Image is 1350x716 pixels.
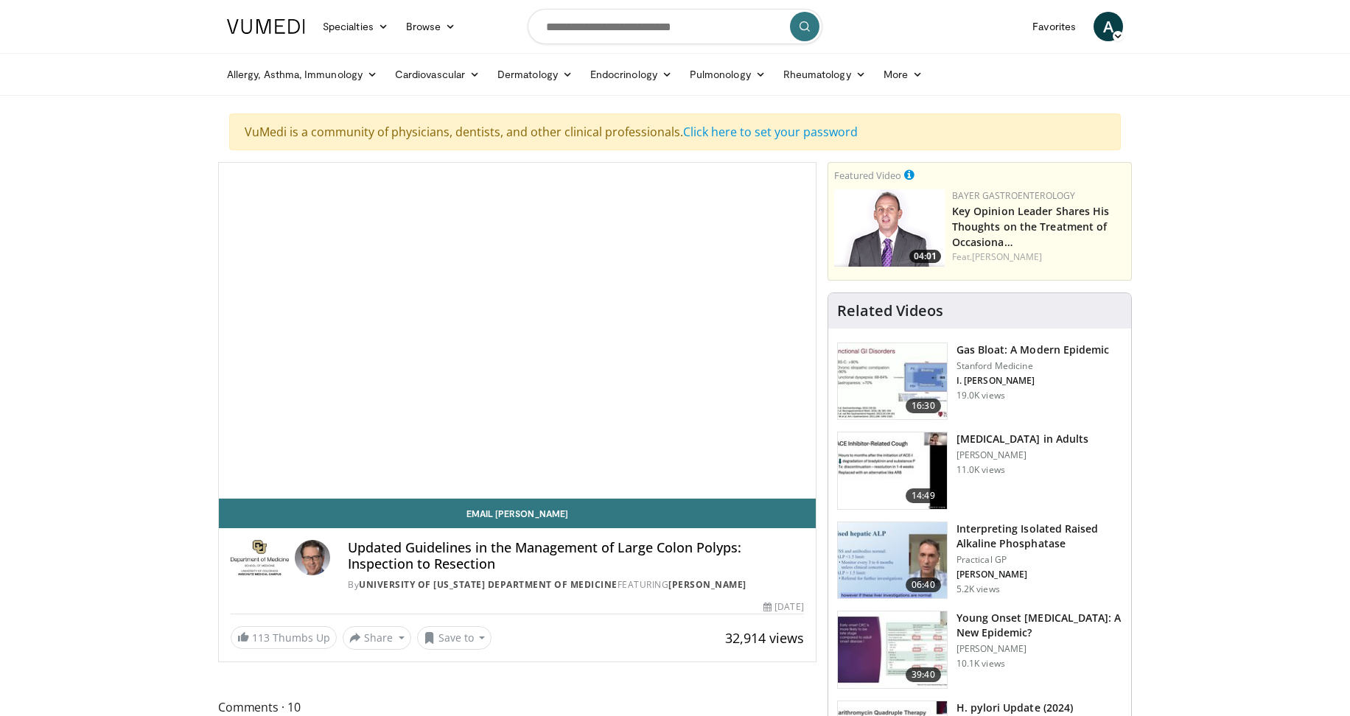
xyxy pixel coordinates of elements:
a: 04:01 [834,189,945,267]
p: I. [PERSON_NAME] [956,375,1110,387]
a: Rheumatology [774,60,875,89]
p: 11.0K views [956,464,1005,476]
button: Share [343,626,411,650]
a: University of [US_STATE] Department of Medicine [359,578,618,591]
h4: Related Videos [837,302,943,320]
p: [PERSON_NAME] [956,643,1122,655]
h3: H. pylori Update (2024) [956,701,1122,715]
span: 16:30 [906,399,941,413]
h4: Updated Guidelines in the Management of Large Colon Polyps: Inspection to Resection [348,540,803,572]
a: Allergy, Asthma, Immunology [218,60,386,89]
a: 113 Thumbs Up [231,626,337,649]
img: VuMedi Logo [227,19,305,34]
span: 32,914 views [725,629,804,647]
a: [PERSON_NAME] [972,250,1042,263]
h3: Interpreting Isolated Raised Alkaline Phosphatase [956,522,1122,551]
h3: Gas Bloat: A Modern Epidemic [956,343,1110,357]
a: 39:40 Young Onset [MEDICAL_DATA]: A New Epidemic? [PERSON_NAME] 10.1K views [837,611,1122,689]
img: 9828b8df-38ad-4333-b93d-bb657251ca89.png.150x105_q85_crop-smart_upscale.png [834,189,945,267]
small: Featured Video [834,169,901,182]
p: Practical GP [956,554,1122,566]
a: Cardiovascular [386,60,489,89]
p: [PERSON_NAME] [956,569,1122,580]
a: 14:49 [MEDICAL_DATA] in Adults [PERSON_NAME] 11.0K views [837,432,1122,510]
h3: [MEDICAL_DATA] in Adults [956,432,1088,446]
a: Bayer Gastroenterology [952,189,1076,202]
a: Click here to set your password [683,124,858,140]
img: 480ec31d-e3c1-475b-8289-0a0659db689a.150x105_q85_crop-smart_upscale.jpg [838,343,947,420]
span: 39:40 [906,667,941,682]
div: [DATE] [763,600,803,614]
a: 16:30 Gas Bloat: A Modern Epidemic Stanford Medicine I. [PERSON_NAME] 19.0K views [837,343,1122,421]
button: Save to [417,626,492,650]
span: 06:40 [906,578,941,592]
span: 113 [252,631,270,645]
p: 5.2K views [956,583,1000,595]
img: b23cd043-23fa-4b3f-b698-90acdd47bf2e.150x105_q85_crop-smart_upscale.jpg [838,611,947,688]
a: More [875,60,931,89]
img: University of Colorado Department of Medicine [231,540,289,575]
p: 10.1K views [956,658,1005,670]
a: Favorites [1024,12,1085,41]
p: [PERSON_NAME] [956,449,1088,461]
a: A [1094,12,1123,41]
div: By FEATURING [348,578,803,592]
a: Email [PERSON_NAME] [219,499,816,528]
span: 04:01 [909,250,941,263]
a: Pulmonology [681,60,774,89]
img: 11950cd4-d248-4755-8b98-ec337be04c84.150x105_q85_crop-smart_upscale.jpg [838,432,947,509]
span: 14:49 [906,488,941,503]
img: Avatar [295,540,330,575]
p: 19.0K views [956,390,1005,401]
input: Search topics, interventions [528,9,822,44]
div: Feat. [952,250,1125,264]
a: Key Opinion Leader Shares His Thoughts on the Treatment of Occasiona… [952,204,1110,249]
a: Dermatology [489,60,581,89]
p: Stanford Medicine [956,360,1110,372]
a: 06:40 Interpreting Isolated Raised Alkaline Phosphatase Practical GP [PERSON_NAME] 5.2K views [837,522,1122,600]
a: Endocrinology [581,60,681,89]
h3: Young Onset [MEDICAL_DATA]: A New Epidemic? [956,611,1122,640]
img: 6a4ee52d-0f16-480d-a1b4-8187386ea2ed.150x105_q85_crop-smart_upscale.jpg [838,522,947,599]
video-js: Video Player [219,163,816,499]
a: Browse [397,12,465,41]
div: VuMedi is a community of physicians, dentists, and other clinical professionals. [229,113,1121,150]
a: Specialties [314,12,397,41]
a: [PERSON_NAME] [668,578,746,591]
